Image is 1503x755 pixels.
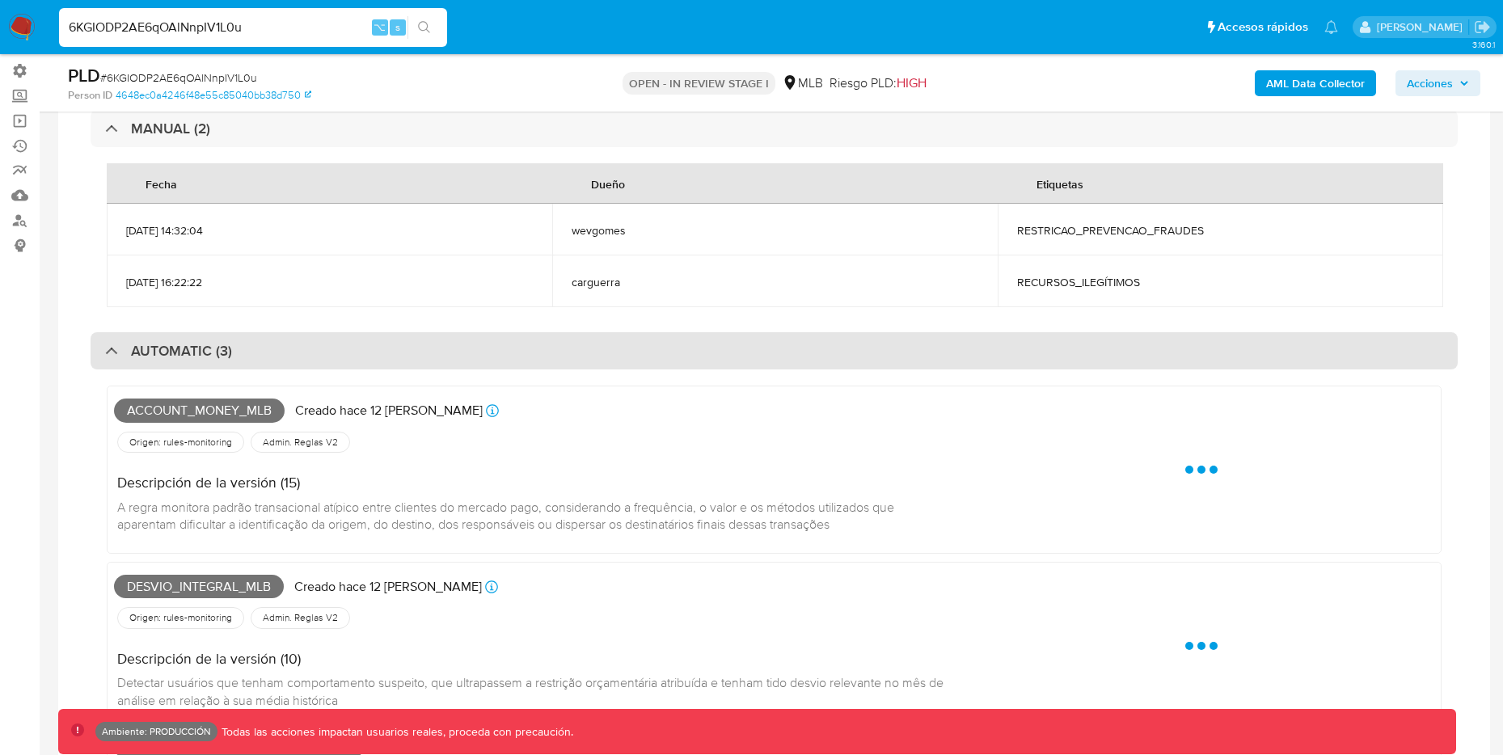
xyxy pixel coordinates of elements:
[1255,70,1376,96] button: AML Data Collector
[1017,164,1103,203] div: Etiquetas
[1017,223,1424,238] span: RESTRICAO_PREVENCAO_FRAUDES
[128,611,234,624] span: Origen: rules-monitoring
[117,673,947,709] span: Detectar usuários que tenham comportamento suspeito, que ultrapassem a restrição orçamentária atr...
[91,110,1458,147] div: MANUAL (2)
[126,164,196,203] div: Fecha
[59,17,447,38] input: Buscar usuario o caso...
[117,474,956,491] h4: Descripción de la versión (15)
[126,223,533,238] span: [DATE] 14:32:04
[830,74,927,92] span: Riesgo PLD:
[117,498,897,534] span: A regra monitora padrão transacional atípico entre clientes do mercado pago, considerando a frequ...
[395,19,400,35] span: s
[1266,70,1365,96] b: AML Data Collector
[1395,70,1480,96] button: Acciones
[126,275,533,289] span: [DATE] 16:22:22
[407,16,441,39] button: search-icon
[261,436,340,449] span: Admin. Reglas V2
[114,575,284,599] span: Desvio_integral_mlb
[68,62,100,88] b: PLD
[131,342,232,360] h3: AUTOMATIC (3)
[128,436,234,449] span: Origen: rules-monitoring
[68,88,112,103] b: Person ID
[261,611,340,624] span: Admin. Reglas V2
[782,74,823,92] div: MLB
[1407,70,1453,96] span: Acciones
[131,120,210,137] h3: MANUAL (2)
[572,223,978,238] span: wevgomes
[102,728,211,735] p: Ambiente: PRODUCCIÓN
[217,724,573,740] p: Todas las acciones impactan usuarios reales, proceda con precaución.
[572,275,978,289] span: carguerra
[623,72,775,95] p: OPEN - IN REVIEW STAGE I
[91,332,1458,369] div: AUTOMATIC (3)
[1377,19,1468,35] p: luis.birchenz@mercadolibre.com
[1324,20,1338,34] a: Notificaciones
[114,399,285,423] span: Account_money_mlb
[1474,19,1491,36] a: Salir
[100,70,257,86] span: # 6KGIODP2AE6qOAlNnpIV1L0u
[374,19,386,35] span: ⌥
[116,88,311,103] a: 4648ec0a4246f48e55c85040bb38d750
[572,164,644,203] div: Dueño
[294,578,482,596] p: Creado hace 12 [PERSON_NAME]
[897,74,927,92] span: HIGH
[295,402,483,420] p: Creado hace 12 [PERSON_NAME]
[1218,19,1308,36] span: Accesos rápidos
[117,650,956,668] h4: Descripción de la versión (10)
[1472,38,1495,51] span: 3.160.1
[1017,275,1424,289] span: RECURSOS_ILEGÍTIMOS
